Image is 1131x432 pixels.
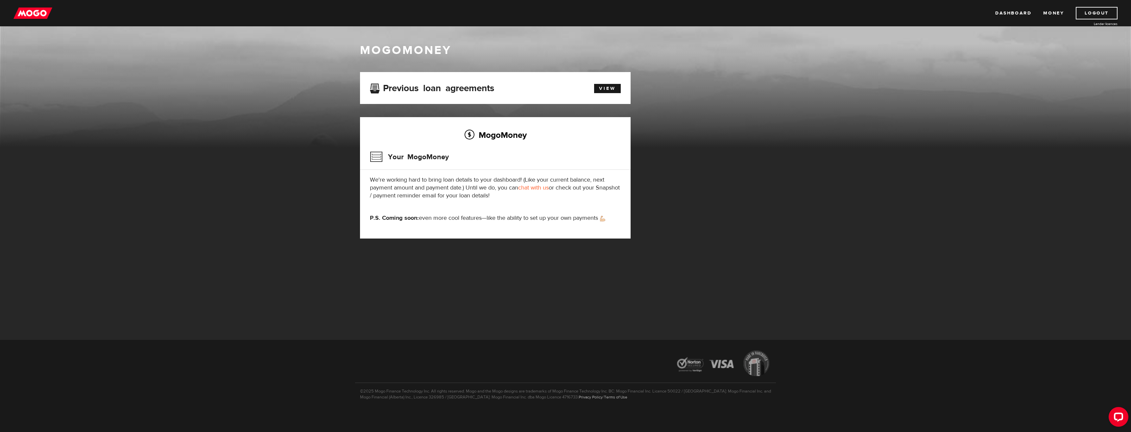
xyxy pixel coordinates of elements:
iframe: LiveChat chat widget [1103,404,1131,432]
a: Privacy Policy [579,394,603,400]
img: mogo_logo-11ee424be714fa7cbb0f0f49df9e16ec.png [13,7,52,19]
p: even more cool features—like the ability to set up your own payments [370,214,621,222]
a: Dashboard [995,7,1031,19]
h3: Previous loan agreements [370,83,494,91]
img: strong arm emoji [600,216,605,221]
a: chat with us [518,184,549,191]
a: Money [1043,7,1064,19]
h2: MogoMoney [370,128,621,142]
a: Logout [1076,7,1118,19]
a: Terms of Use [604,394,627,400]
a: View [594,84,621,93]
p: ©2025 Mogo Finance Technology Inc. All rights reserved. Mogo and the Mogo designs are trademarks ... [355,383,776,400]
h1: MogoMoney [360,43,771,57]
strong: P.S. Coming soon: [370,214,419,222]
p: We're working hard to bring loan details to your dashboard! (Like your current balance, next paym... [370,176,621,200]
a: Lender licences [1068,21,1118,26]
h3: Your MogoMoney [370,148,449,165]
img: legal-icons-92a2ffecb4d32d839781d1b4e4802d7b.png [671,345,776,383]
